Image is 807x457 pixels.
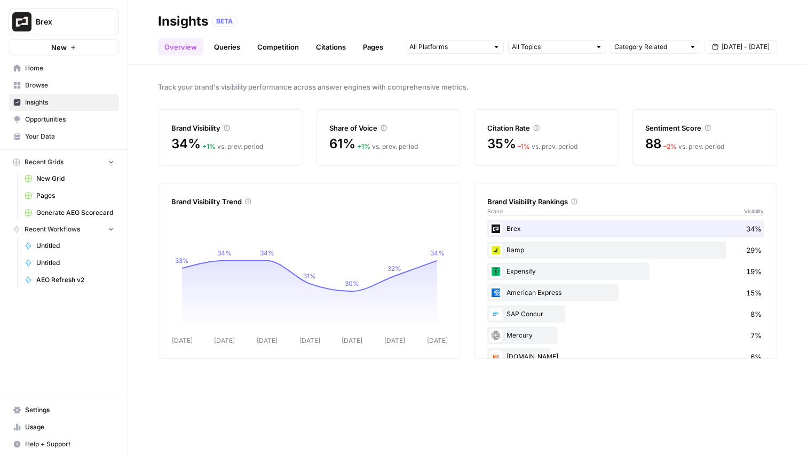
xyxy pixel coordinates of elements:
[746,223,762,234] span: 34%
[489,286,502,299] img: h4bau9jr31b1pyavpgvblgk3uq29
[36,17,100,27] span: Brex
[51,42,67,53] span: New
[9,94,119,111] a: Insights
[9,128,119,145] a: Your Data
[9,221,119,237] button: Recent Workflows
[175,256,189,264] tspan: 33%
[487,196,764,207] div: Brand Visibility Rankings
[299,336,320,344] tspan: [DATE]
[20,170,119,187] a: New Grid
[512,42,591,52] input: All Topics
[746,245,762,255] span: 29%
[489,329,502,342] img: lrh2mueriarel2y2ccpycmcdkl1y
[427,336,448,344] tspan: [DATE]
[487,135,516,153] span: 35%
[9,77,119,94] a: Browse
[489,222,502,235] img: r62ylnxqpkxxzhvap3cpgzvzftzw
[9,419,119,436] a: Usage
[357,142,418,151] div: vs. prev. period
[171,196,448,207] div: Brand Visibility Trend
[20,237,119,254] a: Untitled
[171,123,290,133] div: Brand Visibility
[25,63,114,73] span: Home
[12,12,31,31] img: Brex Logo
[25,98,114,107] span: Insights
[744,207,764,215] span: Visibility
[25,422,114,432] span: Usage
[25,405,114,415] span: Settings
[25,81,114,90] span: Browse
[172,336,193,344] tspan: [DATE]
[310,38,352,55] a: Citations
[36,241,114,251] span: Untitled
[487,284,764,301] div: American Express
[329,135,355,153] span: 61%
[487,123,606,133] div: Citation Rate
[20,271,119,288] a: AEO Refresh v2
[9,39,119,55] button: New
[202,142,216,150] span: + 1 %
[25,225,80,234] span: Recent Workflows
[208,38,247,55] a: Queries
[487,306,764,323] div: SAP Concur
[357,142,370,150] span: + 1 %
[25,115,114,124] span: Opportunities
[257,336,278,344] tspan: [DATE]
[9,436,119,453] button: Help + Support
[705,40,777,54] button: [DATE] - [DATE]
[20,204,119,221] a: Generate AEO Scorecard
[9,60,119,77] a: Home
[430,249,445,257] tspan: 34%
[25,439,114,449] span: Help + Support
[489,350,502,363] img: 8d9y3p3ff6f0cagp7qj26nr6e6gp
[214,336,235,344] tspan: [DATE]
[663,142,724,151] div: vs. prev. period
[158,13,208,30] div: Insights
[489,308,502,320] img: 006fbtxikyv04rfxttdiz56ygwh7
[303,272,316,280] tspan: 31%
[202,142,263,151] div: vs. prev. period
[387,264,401,272] tspan: 32%
[487,220,764,237] div: Brex
[342,336,362,344] tspan: [DATE]
[409,42,488,52] input: All Platforms
[384,336,405,344] tspan: [DATE]
[750,309,762,319] span: 8%
[217,249,232,257] tspan: 34%
[25,157,64,167] span: Recent Grids
[345,279,359,287] tspan: 30%
[750,351,762,362] span: 6%
[36,275,114,285] span: AEO Refresh v2
[489,244,502,256] img: 7qu06ljj934ye3fyzgpfrpph858h
[487,207,503,215] span: Brand
[329,123,448,133] div: Share of Voice
[614,42,685,52] input: Category Related
[645,135,661,153] span: 88
[158,38,203,55] a: Overview
[36,191,114,201] span: Pages
[36,208,114,218] span: Generate AEO Scorecard
[9,402,119,419] a: Settings
[663,142,677,150] span: – 2 %
[212,16,236,27] div: BETA
[25,132,114,141] span: Your Data
[36,174,114,183] span: New Grid
[9,111,119,128] a: Opportunities
[20,254,119,271] a: Untitled
[9,154,119,170] button: Recent Grids
[357,38,390,55] a: Pages
[518,142,530,150] span: – 1 %
[487,348,764,365] div: [DOMAIN_NAME]
[487,327,764,344] div: Mercury
[746,287,762,298] span: 15%
[251,38,305,55] a: Competition
[171,135,200,153] span: 34%
[20,187,119,204] a: Pages
[750,330,762,341] span: 7%
[518,142,577,151] div: vs. prev. period
[158,82,777,92] span: Track your brand's visibility performance across answer engines with comprehensive metrics.
[489,265,502,278] img: nv9f19utebsesefv9e8hf7vno93r
[9,9,119,35] button: Workspace: Brex
[487,263,764,280] div: Expensify
[487,242,764,259] div: Ramp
